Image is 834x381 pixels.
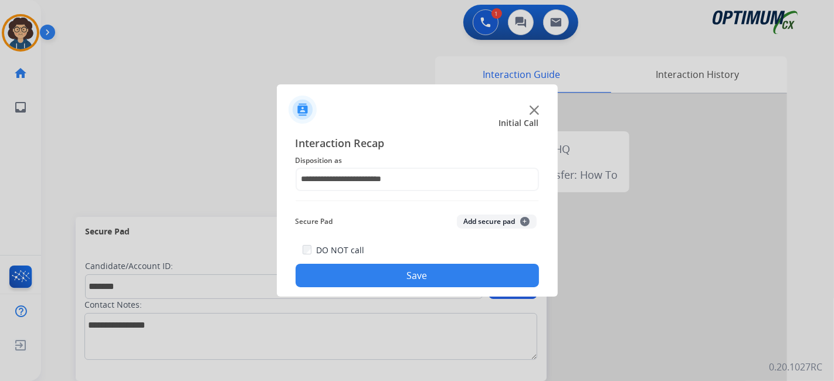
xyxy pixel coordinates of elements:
label: DO NOT call [316,244,364,256]
p: 0.20.1027RC [769,360,822,374]
span: Disposition as [296,154,539,168]
button: Add secure pad+ [457,215,537,229]
img: contactIcon [289,96,317,124]
span: + [520,217,530,226]
button: Save [296,264,539,287]
span: Interaction Recap [296,135,539,154]
span: Secure Pad [296,215,333,229]
span: Initial Call [499,117,539,129]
